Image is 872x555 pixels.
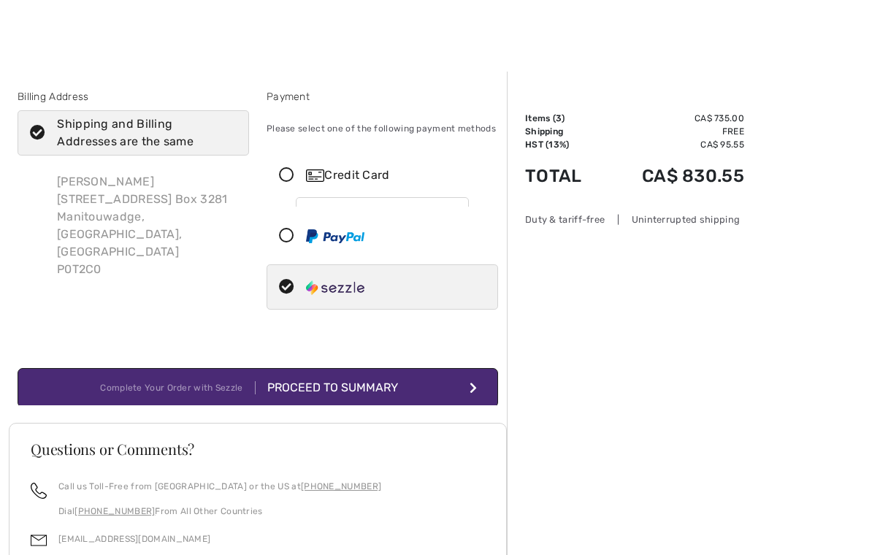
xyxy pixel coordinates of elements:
[31,442,485,456] h3: Questions or Comments?
[525,112,603,125] td: Items ( )
[556,113,562,123] span: 3
[525,125,603,138] td: Shipping
[100,381,255,394] div: Complete Your Order with Sezzle
[525,213,744,226] div: Duty & tariff-free | Uninterrupted shipping
[57,115,227,150] div: Shipping and Billing Addresses are the same
[267,89,498,104] div: Payment
[74,506,155,516] a: [PHONE_NUMBER]
[58,534,210,544] a: [EMAIL_ADDRESS][DOMAIN_NAME]
[603,151,744,201] td: CA$ 830.55
[31,483,47,499] img: call
[306,169,324,182] img: Credit Card
[306,166,488,184] div: Credit Card
[525,138,603,151] td: HST (13%)
[31,532,47,548] img: email
[267,110,498,147] div: Please select one of the following payment methods
[18,89,249,104] div: Billing Address
[58,480,381,493] p: Call us Toll-Free from [GEOGRAPHIC_DATA] or the US at
[301,481,381,491] a: [PHONE_NUMBER]
[306,280,364,295] img: Sezzle
[306,229,364,243] img: PayPal
[45,161,249,290] div: [PERSON_NAME] [STREET_ADDRESS] Box 3281 Manitouwadge, [GEOGRAPHIC_DATA], [GEOGRAPHIC_DATA] P0T2C0
[256,379,416,397] div: Proceed to Summary
[58,505,381,518] p: Dial From All Other Countries
[603,138,744,151] td: CA$ 95.55
[603,125,744,138] td: Free
[603,112,744,125] td: CA$ 735.00
[18,368,498,407] button: Complete Your Order with Sezzle Proceed to Summary
[525,151,603,201] td: Total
